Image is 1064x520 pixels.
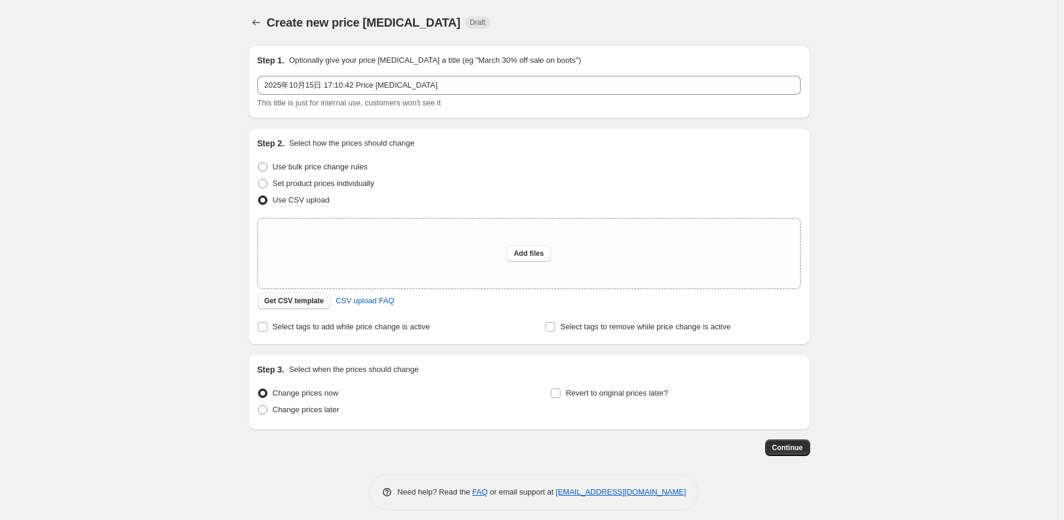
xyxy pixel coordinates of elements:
[248,14,265,31] button: Price change jobs
[556,487,686,496] a: [EMAIL_ADDRESS][DOMAIN_NAME]
[257,76,801,95] input: 30% off holiday sale
[289,137,414,149] p: Select how the prices should change
[488,487,556,496] span: or email support at
[398,487,473,496] span: Need help? Read the
[289,54,581,66] p: Optionally give your price [MEDICAL_DATA] a title (eg "March 30% off sale on boots")
[514,249,544,258] span: Add files
[772,443,803,452] span: Continue
[273,389,338,397] span: Change prices now
[273,322,430,331] span: Select tags to add while price change is active
[336,295,394,307] span: CSV upload FAQ
[273,162,367,171] span: Use bulk price change rules
[273,405,340,414] span: Change prices later
[566,389,668,397] span: Revert to original prices later?
[273,195,330,204] span: Use CSV upload
[273,179,375,188] span: Set product prices individually
[507,245,551,262] button: Add files
[257,137,285,149] h2: Step 2.
[257,98,441,107] span: This title is just for internal use, customers won't see it
[560,322,731,331] span: Select tags to remove while price change is active
[267,16,461,29] span: Create new price [MEDICAL_DATA]
[257,54,285,66] h2: Step 1.
[265,296,324,306] span: Get CSV template
[470,18,485,27] span: Draft
[257,364,285,375] h2: Step 3.
[328,291,401,310] a: CSV upload FAQ
[289,364,418,375] p: Select when the prices should change
[257,293,331,309] button: Get CSV template
[472,487,488,496] a: FAQ
[765,439,810,456] button: Continue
